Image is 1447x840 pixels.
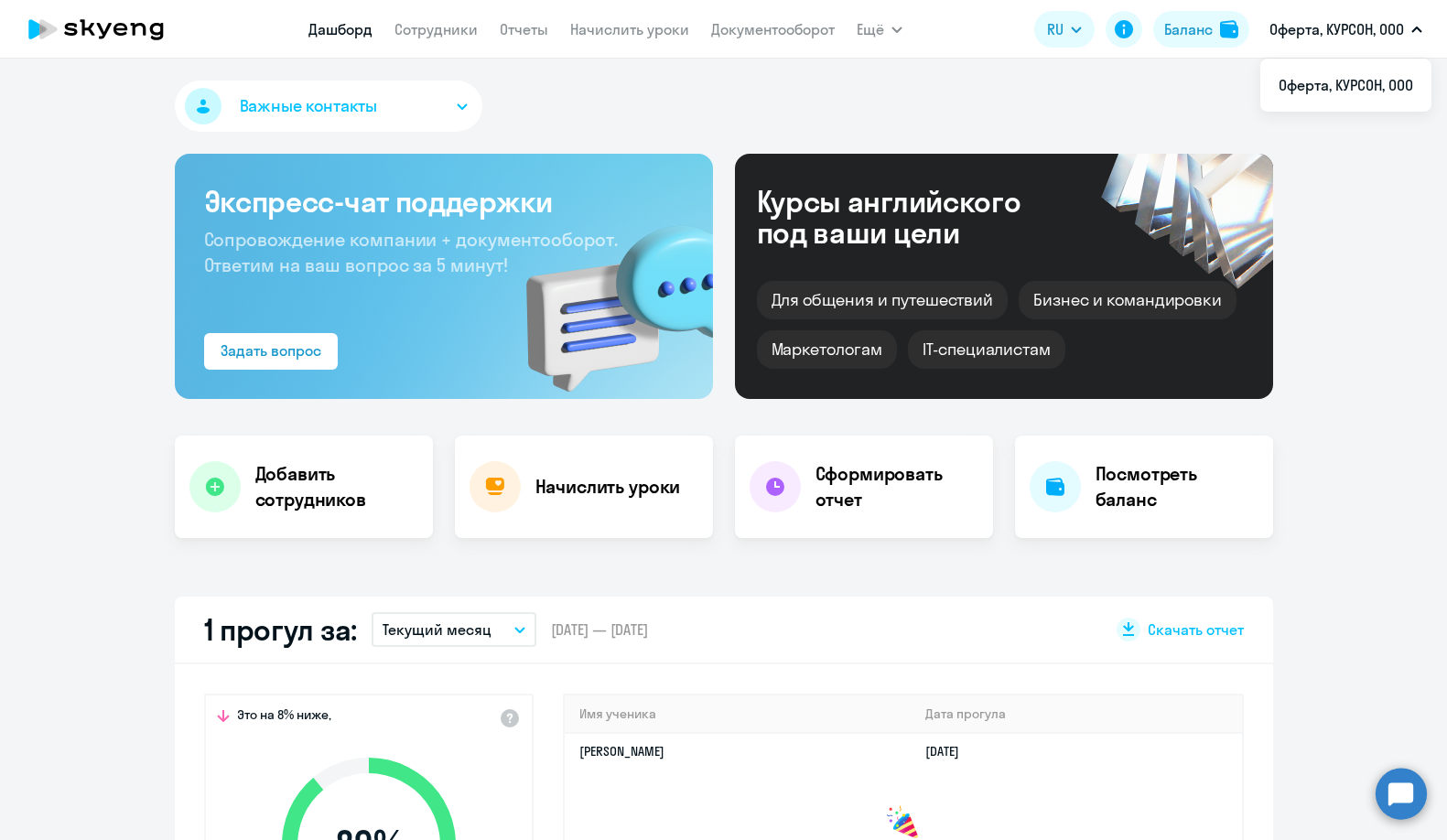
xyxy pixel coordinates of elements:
span: Скачать отчет [1148,619,1244,640]
div: Баланс [1164,18,1213,40]
img: balance [1220,20,1238,38]
div: Бизнес и командировки [1019,281,1236,319]
button: Текущий месяц [372,612,536,647]
p: Текущий месяц [383,619,491,641]
div: Маркетологам [757,330,897,369]
button: Ещё [857,11,902,48]
span: RU [1047,18,1064,40]
h4: Посмотреть баланс [1096,461,1258,512]
th: Имя ученика [565,695,912,733]
a: Дашборд [308,20,373,38]
button: Задать вопрос [204,333,338,370]
img: bg-img [500,193,713,399]
button: Балансbalance [1153,11,1249,48]
div: Курсы английского под ваши цели [757,186,1070,248]
span: [DATE] — [DATE] [551,619,648,640]
a: Начислить уроки [570,20,689,38]
button: Оферта, КУРСОН, ООО [1260,7,1431,51]
span: Сопровождение компании + документооборот. Ответим на ваш вопрос за 5 минут! [204,228,618,276]
a: Документооборот [711,20,835,38]
a: Сотрудники [394,20,478,38]
div: Задать вопрос [221,339,321,361]
button: RU [1034,11,1095,48]
a: [PERSON_NAME] [579,743,664,759]
button: Важные контакты [175,81,482,132]
h3: Экспресс-чат поддержки [204,183,684,220]
ul: Ещё [1260,59,1431,112]
h4: Добавить сотрудников [255,461,418,512]
div: Для общения и путешествий [757,281,1009,319]
a: [DATE] [925,743,974,759]
span: Это на 8% ниже, [237,706,331,728]
div: IT-специалистам [908,330,1065,369]
h4: Сформировать отчет [815,461,978,512]
span: Ещё [857,18,884,40]
h4: Начислить уроки [535,474,681,500]
p: Оферта, КУРСОН, ООО [1269,18,1404,40]
th: Дата прогула [911,695,1241,733]
a: Отчеты [500,20,548,38]
span: Важные контакты [240,94,377,118]
h2: 1 прогул за: [204,611,357,648]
